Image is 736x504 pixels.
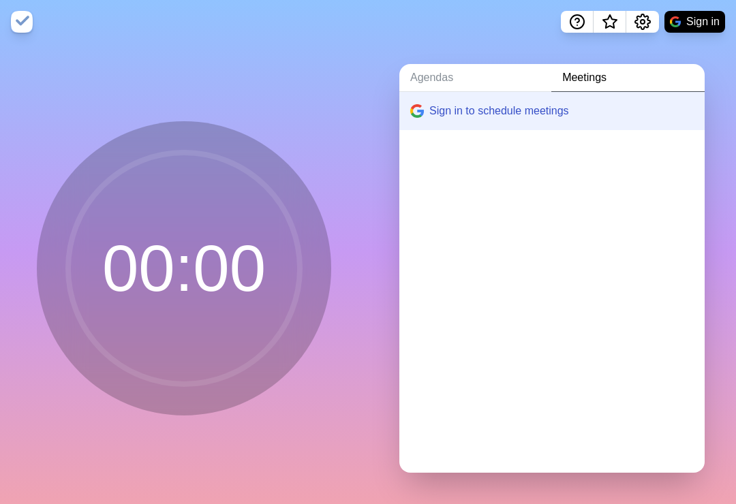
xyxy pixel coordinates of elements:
[626,11,659,33] button: Settings
[399,64,551,92] a: Agendas
[561,11,594,33] button: Help
[551,64,705,92] a: Meetings
[594,11,626,33] button: What’s new
[410,104,424,118] img: google logo
[11,11,33,33] img: timeblocks logo
[664,11,725,33] button: Sign in
[670,16,681,27] img: google logo
[399,92,705,130] button: Sign in to schedule meetings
